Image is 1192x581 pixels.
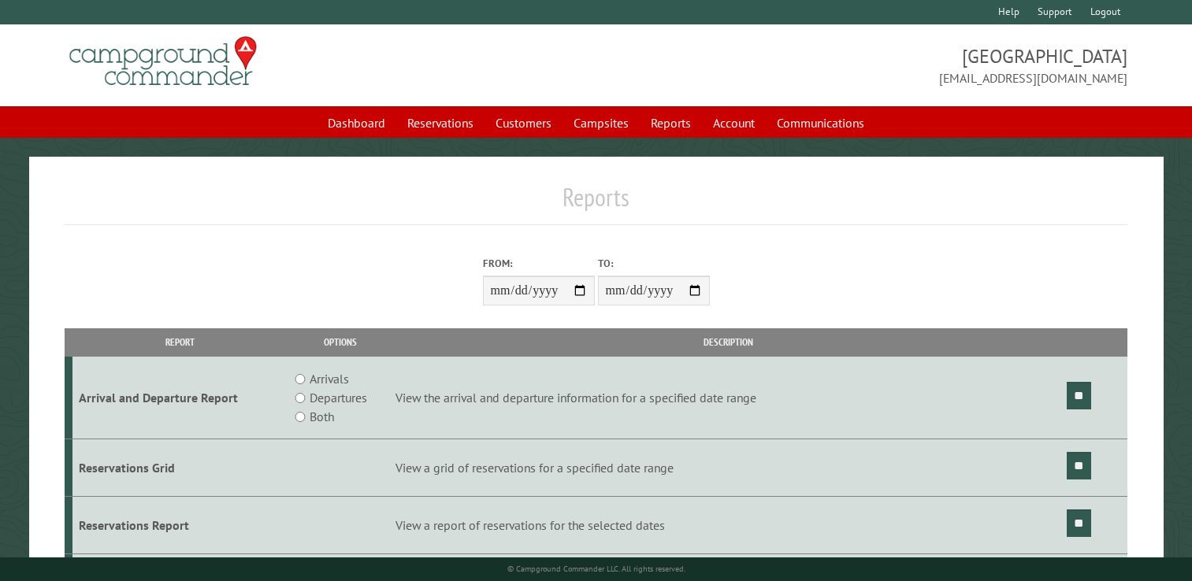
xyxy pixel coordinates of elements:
td: Reservations Grid [72,439,288,497]
td: View a report of reservations for the selected dates [393,496,1064,553]
a: Communications [767,108,874,138]
th: Report [72,328,288,356]
label: Arrivals [310,369,349,388]
a: Reservations [398,108,483,138]
img: Campground Commander [65,31,262,92]
small: © Campground Commander LLC. All rights reserved. [507,564,685,574]
a: Account [704,108,764,138]
th: Options [288,328,393,356]
label: Departures [310,388,367,407]
a: Dashboard [318,108,395,138]
h1: Reports [65,182,1127,225]
label: Both [310,407,334,426]
td: View the arrival and departure information for a specified date range [393,357,1064,439]
th: Description [393,328,1064,356]
a: Reports [641,108,700,138]
td: View a grid of reservations for a specified date range [393,439,1064,497]
label: To: [598,256,710,271]
label: From: [483,256,595,271]
span: [GEOGRAPHIC_DATA] [EMAIL_ADDRESS][DOMAIN_NAME] [596,43,1128,87]
td: Arrival and Departure Report [72,357,288,439]
a: Campsites [564,108,638,138]
a: Customers [486,108,561,138]
td: Reservations Report [72,496,288,553]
